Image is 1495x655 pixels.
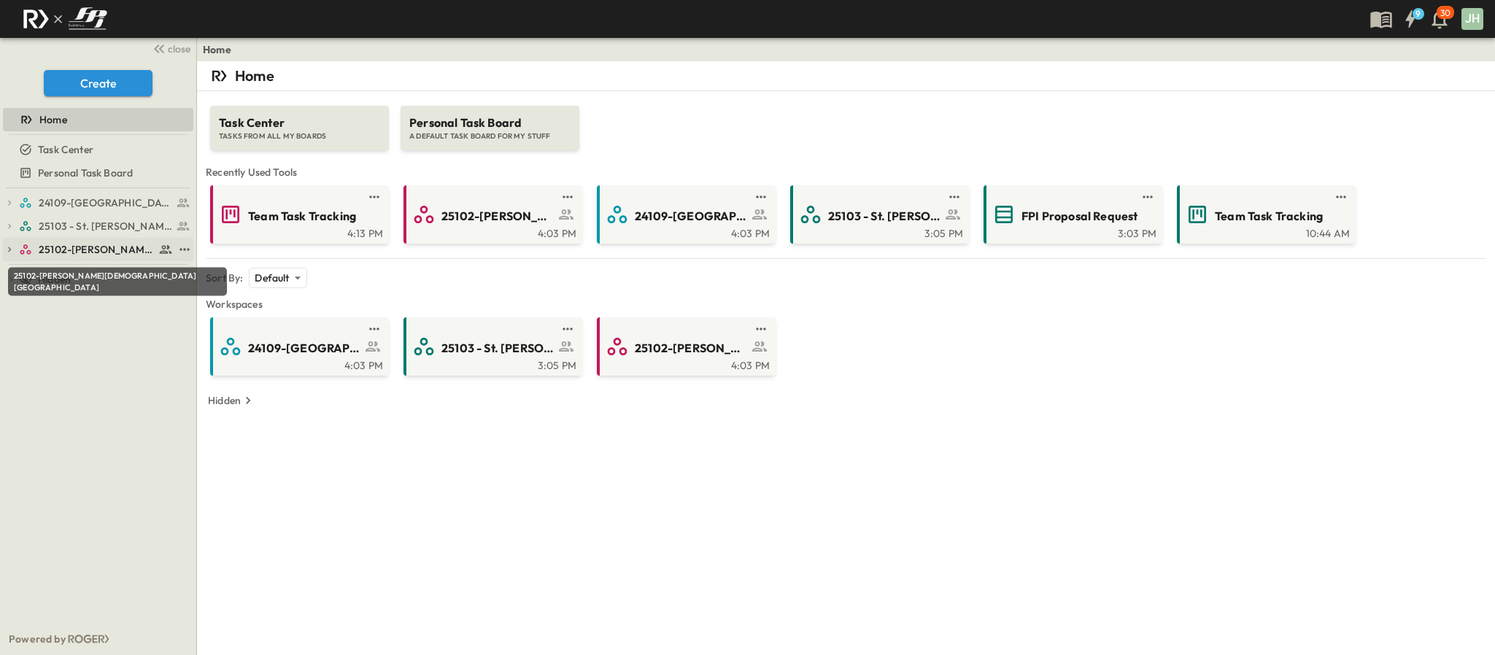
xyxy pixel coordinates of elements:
[366,188,383,206] button: test
[39,219,172,233] span: 25103 - St. [PERSON_NAME] Phase 2
[203,42,240,57] nav: breadcrumbs
[1180,226,1350,238] a: 10:44 AM
[635,340,748,357] span: 25102-[PERSON_NAME][DEMOGRAPHIC_DATA][GEOGRAPHIC_DATA]
[39,112,67,127] span: Home
[1461,8,1483,30] div: JH
[213,335,383,358] a: 24109-[GEOGRAPHIC_DATA][PERSON_NAME]
[44,70,152,96] button: Create
[202,390,261,411] button: Hidden
[406,203,576,226] a: 25102-[PERSON_NAME][DEMOGRAPHIC_DATA][GEOGRAPHIC_DATA]
[399,91,581,150] a: Personal Task BoardA DEFAULT TASK BOARD FOR MY STUFF
[19,193,190,213] a: 24109-St. Teresa of Calcutta Parish Hall
[1440,7,1450,19] p: 30
[38,166,133,180] span: Personal Task Board
[635,208,748,225] span: 24109-[GEOGRAPHIC_DATA][PERSON_NAME]
[1460,7,1485,31] button: JH
[248,340,361,357] span: 24109-[GEOGRAPHIC_DATA][PERSON_NAME]
[986,203,1156,226] a: FPI Proposal Request
[3,139,190,160] a: Task Center
[3,214,193,238] div: 25103 - St. [PERSON_NAME] Phase 2test
[235,66,274,86] p: Home
[8,268,227,296] div: 25102-[PERSON_NAME][DEMOGRAPHIC_DATA][GEOGRAPHIC_DATA]
[38,142,93,157] span: Task Center
[1215,208,1323,225] span: Team Task Tracking
[213,358,383,370] a: 4:03 PM
[19,216,190,236] a: 25103 - St. [PERSON_NAME] Phase 2
[206,165,1486,179] span: Recently Used Tools
[409,115,571,131] span: Personal Task Board
[946,188,963,206] button: test
[441,208,555,225] span: 25102-[PERSON_NAME][DEMOGRAPHIC_DATA][GEOGRAPHIC_DATA]
[409,131,571,142] span: A DEFAULT TASK BOARD FOR MY STUFF
[406,335,576,358] a: 25103 - St. [PERSON_NAME] Phase 2
[1139,188,1156,206] button: test
[793,226,963,238] a: 3:05 PM
[406,358,576,370] a: 3:05 PM
[1332,188,1350,206] button: test
[248,208,356,225] span: Team Task Tracking
[147,38,193,58] button: close
[600,335,770,358] a: 25102-[PERSON_NAME][DEMOGRAPHIC_DATA][GEOGRAPHIC_DATA]
[752,320,770,338] button: test
[1415,8,1421,20] h6: 9
[986,226,1156,238] a: 3:03 PM
[1021,208,1137,225] span: FPI Proposal Request
[600,203,770,226] a: 24109-[GEOGRAPHIC_DATA][PERSON_NAME]
[828,208,941,225] span: 25103 - St. [PERSON_NAME] Phase 2
[559,188,576,206] button: test
[209,91,390,150] a: Task CenterTASKS FROM ALL MY BOARDS
[406,226,576,238] a: 4:03 PM
[208,393,241,408] p: Hidden
[213,203,383,226] a: Team Task Tracking
[600,226,770,238] a: 4:03 PM
[206,297,1486,311] span: Workspaces
[219,131,380,142] span: TASKS FROM ALL MY BOARDS
[219,115,380,131] span: Task Center
[3,161,193,185] div: Personal Task Boardtest
[255,271,289,285] p: Default
[1396,6,1425,32] button: 9
[793,203,963,226] a: 25103 - St. [PERSON_NAME] Phase 2
[1180,203,1350,226] a: Team Task Tracking
[600,358,770,370] a: 4:03 PM
[3,191,193,214] div: 24109-St. Teresa of Calcutta Parish Halltest
[559,320,576,338] button: test
[249,268,306,288] div: Default
[176,241,193,258] button: test
[3,109,190,130] a: Home
[168,42,190,56] span: close
[366,320,383,338] button: test
[18,4,112,34] img: c8d7d1ed905e502e8f77bf7063faec64e13b34fdb1f2bdd94b0e311fc34f8000.png
[441,340,555,357] span: 25103 - St. [PERSON_NAME] Phase 2
[752,188,770,206] button: test
[39,242,155,257] span: 25102-Christ The Redeemer Anglican Church
[19,239,173,260] a: 25102-Christ The Redeemer Anglican Church
[3,163,190,183] a: Personal Task Board
[213,226,383,238] a: 4:13 PM
[203,42,231,57] a: Home
[39,195,172,210] span: 24109-St. Teresa of Calcutta Parish Hall
[3,238,193,261] div: 25102-Christ The Redeemer Anglican Churchtest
